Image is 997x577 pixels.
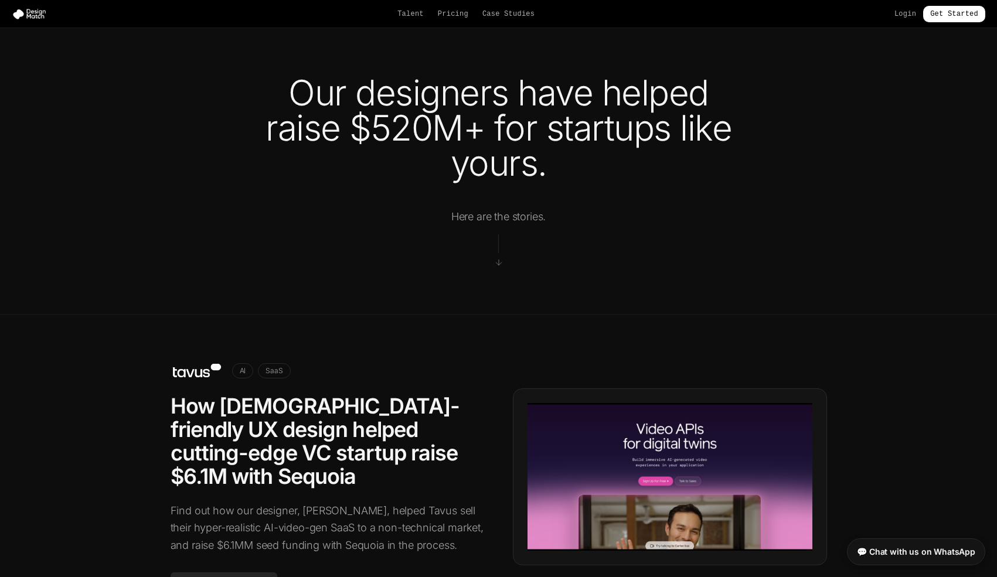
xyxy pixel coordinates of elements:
[236,75,761,180] h1: Our designers have helped raise $520M+ for startups like yours.
[232,363,254,378] span: AI
[451,209,546,225] p: Here are the stories.
[528,403,812,551] img: Tavus Case Study
[258,363,290,378] span: SaaS
[847,538,985,565] a: 💬 Chat with us on WhatsApp
[171,502,485,554] p: Find out how our designer, [PERSON_NAME], helped Tavus sell their hyper-realistic AI-video-gen Sa...
[482,9,535,19] a: Case Studies
[171,394,485,488] h2: How [DEMOGRAPHIC_DATA]-friendly UX design helped cutting-edge VC startup raise $6.1M with Sequoia
[397,9,424,19] a: Talent
[12,8,52,20] img: Design Match
[894,9,916,19] a: Login
[438,9,468,19] a: Pricing
[923,6,985,22] a: Get Started
[171,361,223,380] img: Tavus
